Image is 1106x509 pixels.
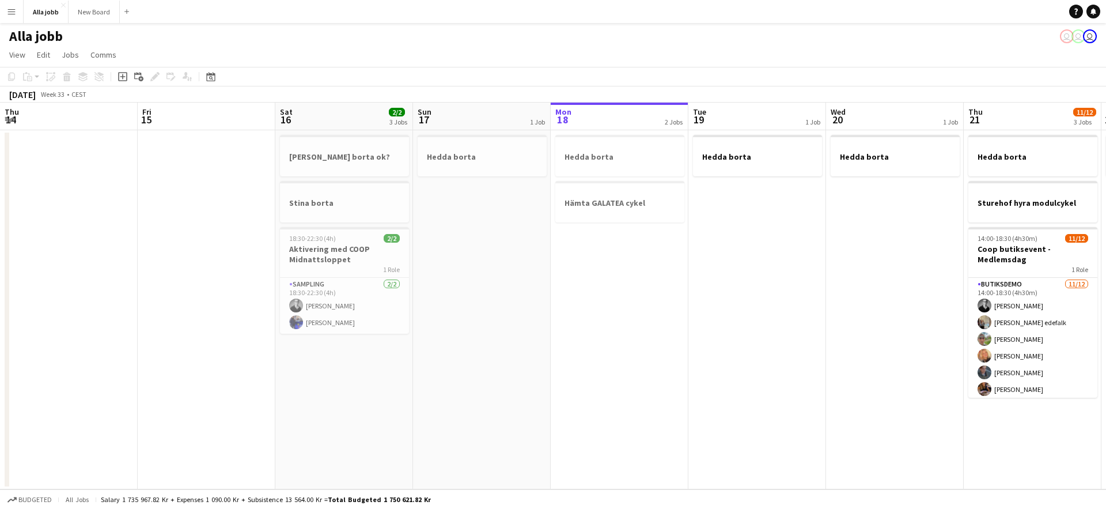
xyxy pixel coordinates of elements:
app-job-card: [PERSON_NAME] borta ok? [280,135,409,176]
app-user-avatar: Emil Hasselberg [1071,29,1085,43]
a: Comms [86,47,121,62]
app-card-role: Sampling2/218:30-22:30 (4h)[PERSON_NAME][PERSON_NAME] [280,278,409,334]
span: Total Budgeted 1 750 621.82 kr [328,495,431,504]
div: 3 Jobs [389,118,407,126]
h3: Hedda borta [968,152,1097,162]
span: 19 [691,113,706,126]
span: Tue [693,107,706,117]
h3: Stina borta [280,198,409,208]
span: 15 [141,113,151,126]
div: 2 Jobs [665,118,683,126]
h3: Hedda borta [418,152,547,162]
span: 11/12 [1065,234,1088,243]
app-job-card: Hedda borta [968,135,1097,176]
app-job-card: 14:00-18:30 (4h30m)11/12Coop butiksevent - Medlemsdag1 RoleButiksdemo11/1214:00-18:30 (4h30m)[PER... [968,227,1097,398]
span: 2/2 [384,234,400,243]
app-job-card: Sturehof hyra modulcykel [968,181,1097,223]
span: 2/2 [389,108,405,116]
app-user-avatar: Stina Dahl [1060,29,1074,43]
a: View [5,47,30,62]
h3: Hedda borta [831,152,960,162]
h3: Hedda borta [693,152,822,162]
span: Sat [280,107,293,117]
a: Edit [32,47,55,62]
span: Thu [968,107,983,117]
div: 1 Job [943,118,958,126]
span: Budgeted [18,496,52,504]
span: 1 Role [383,265,400,274]
app-user-avatar: August Löfgren [1083,29,1097,43]
div: [DATE] [9,89,36,100]
span: 17 [416,113,431,126]
h3: Hedda borta [555,152,684,162]
div: 1 Job [805,118,820,126]
span: Mon [555,107,571,117]
span: View [9,50,25,60]
span: All jobs [63,495,91,504]
h3: Hämta GALATEA cykel [555,198,684,208]
span: Fri [142,107,151,117]
span: Jobs [62,50,79,60]
span: 14 [3,113,19,126]
h1: Alla jobb [9,28,63,45]
span: 16 [278,113,293,126]
button: Budgeted [6,493,54,506]
button: New Board [69,1,120,23]
button: Alla jobb [24,1,69,23]
span: 21 [967,113,983,126]
span: 1 Role [1071,265,1088,274]
app-job-card: Hedda borta [418,135,547,176]
h3: [PERSON_NAME] borta ok? [280,152,409,162]
span: 11/12 [1073,108,1096,116]
span: Week 33 [38,90,67,99]
span: Comms [90,50,116,60]
a: Jobs [57,47,84,62]
span: 14:00-18:30 (4h30m) [978,234,1037,243]
span: Thu [5,107,19,117]
app-job-card: Hedda borta [555,135,684,176]
span: Edit [37,50,50,60]
span: 20 [829,113,846,126]
span: Sun [418,107,431,117]
span: Wed [831,107,846,117]
h3: Sturehof hyra modulcykel [968,198,1097,208]
app-job-card: Hedda borta [831,135,960,176]
h3: Aktivering med COOP Midnattsloppet [280,244,409,265]
app-job-card: Hämta GALATEA cykel [555,181,684,223]
h3: Coop butiksevent - Medlemsdag [968,244,1097,265]
span: 18 [554,113,571,126]
div: 1 Job [530,118,545,126]
app-card-role: Butiksdemo11/1214:00-18:30 (4h30m)[PERSON_NAME][PERSON_NAME] edefalk[PERSON_NAME][PERSON_NAME][PE... [968,278,1097,501]
div: Salary 1 735 967.82 kr + Expenses 1 090.00 kr + Subsistence 13 564.00 kr = [101,495,431,504]
div: CEST [71,90,86,99]
app-job-card: Hedda borta [693,135,822,176]
span: 18:30-22:30 (4h) [289,234,336,243]
app-job-card: 18:30-22:30 (4h)2/2Aktivering med COOP Midnattsloppet1 RoleSampling2/218:30-22:30 (4h)[PERSON_NAM... [280,227,409,334]
div: 3 Jobs [1074,118,1096,126]
app-job-card: Stina borta [280,181,409,223]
